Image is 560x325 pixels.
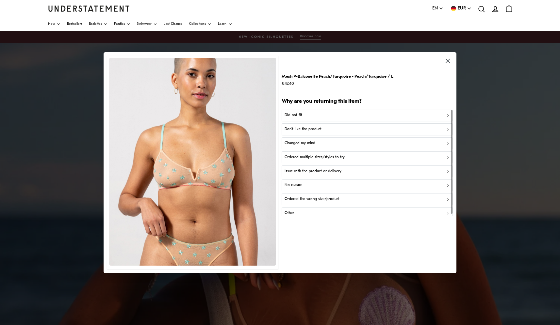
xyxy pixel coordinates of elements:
[114,17,130,31] a: Panties
[285,126,321,132] p: Don't like the product
[282,109,453,121] button: Did not fit
[285,210,294,216] p: Other
[218,23,227,26] span: Learn
[285,196,339,202] p: Ordered the wrong size/product
[285,168,341,174] p: Issue with the product or delivery
[48,23,55,26] span: New
[282,137,453,149] button: Changed my mind
[189,17,211,31] a: Collections
[137,23,152,26] span: Swimwear
[282,207,453,219] button: Other
[285,140,315,147] p: Changed my mind
[282,151,453,163] button: Ordered multiple sizes/styles to try
[137,17,157,31] a: Swimwear
[285,112,302,118] p: Did not fit
[164,23,182,26] span: Last Chance
[432,5,438,12] span: EN
[285,182,302,188] p: No reason
[282,123,453,135] button: Don't like the product
[282,165,453,177] button: Issue with the product or delivery
[67,17,82,31] a: Bestsellers
[89,17,107,31] a: Bralettes
[282,98,453,105] h2: Why are you returning this item?
[48,6,130,11] a: Understatement Homepage
[48,17,60,31] a: New
[282,73,393,80] p: Mesh V-Balconette Peach/Turquoise - Peach/Turquoise / L
[282,80,393,87] p: €47.40
[282,179,453,191] button: No reason
[285,154,345,160] p: Ordered multiple sizes/styles to try
[114,23,125,26] span: Panties
[450,5,471,12] button: EUR
[164,17,182,31] a: Last Chance
[109,58,276,266] img: PEME-BRA-028_46a8d15a-869b-4565-8017-d983a9479f9a.jpg
[458,5,466,12] span: EUR
[67,23,82,26] span: Bestsellers
[89,23,102,26] span: Bralettes
[282,193,453,205] button: Ordered the wrong size/product
[432,5,443,12] button: EN
[189,23,206,26] span: Collections
[218,17,232,31] a: Learn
